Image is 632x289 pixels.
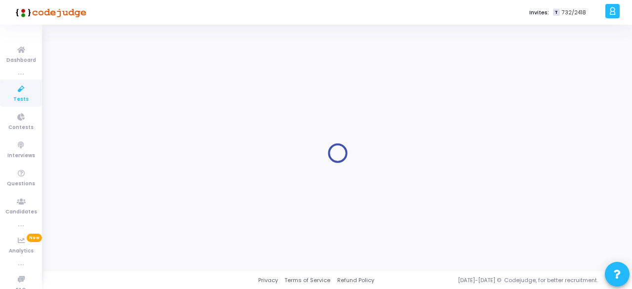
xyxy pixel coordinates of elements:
[8,124,34,132] span: Contests
[284,276,330,285] a: Terms of Service
[553,9,559,16] span: T
[7,152,35,160] span: Interviews
[27,234,42,242] span: New
[529,8,549,17] label: Invites:
[374,276,620,285] div: [DATE]-[DATE] © Codejudge, for better recruitment.
[12,2,86,22] img: logo
[562,8,586,17] span: 732/2418
[9,247,34,255] span: Analytics
[5,208,37,216] span: Candidates
[13,95,29,104] span: Tests
[7,180,35,188] span: Questions
[6,56,36,65] span: Dashboard
[337,276,374,285] a: Refund Policy
[258,276,278,285] a: Privacy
